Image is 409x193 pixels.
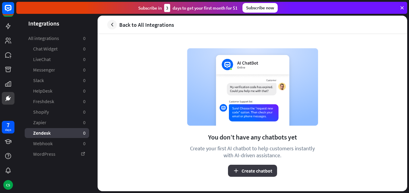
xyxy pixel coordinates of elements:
[25,86,89,96] a: HelpDesk 0
[16,19,98,27] header: Integrations
[25,139,89,149] a: Webhook 0
[83,119,86,126] aside: 0
[228,165,277,177] button: Create chatbot
[187,145,318,159] div: Create your first AI chatbot to help customers instantly with AI-driven assistance.
[83,67,86,73] aside: 0
[83,140,86,147] aside: 0
[5,128,11,132] div: days
[83,46,86,52] aside: 0
[33,98,54,105] span: Freshdesk
[5,2,23,20] button: Open LiveChat chat widget
[25,96,89,106] a: Freshdesk 0
[25,65,89,75] a: Messenger 0
[138,4,238,12] div: Subscribe in days to get your first month for $1
[83,77,86,84] aside: 0
[33,46,58,52] span: Chat Widget
[242,3,278,13] div: Subscribe now
[25,149,89,159] a: WordPress
[33,56,51,63] span: LiveChat
[83,35,86,41] aside: 0
[83,88,86,94] aside: 0
[208,133,297,141] div: You don’t have any chatbots yet
[25,54,89,64] a: LiveChat 0
[28,35,59,41] span: All integrations
[25,75,89,85] a: Slack 0
[164,4,170,12] div: 3
[7,122,10,128] div: 7
[33,130,51,136] span: Zendesk
[83,98,86,105] aside: 0
[25,107,89,117] a: Shopify 0
[83,130,86,136] aside: 0
[119,21,174,28] span: Back to All Integrations
[83,109,86,115] aside: 0
[33,88,52,94] span: HelpDesk
[33,67,55,73] span: Messenger
[33,77,44,84] span: Slack
[83,56,86,63] aside: 0
[25,44,89,54] a: Chat Widget 0
[107,20,174,29] a: Back to All Integrations
[25,33,89,43] a: All integrations 0
[187,48,318,126] img: chatbot example image
[25,118,89,127] a: Zapier 0
[3,180,13,190] div: CS
[33,109,49,115] span: Shopify
[2,121,14,133] a: 7 days
[33,140,53,147] span: Webhook
[33,119,46,126] span: Zapier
